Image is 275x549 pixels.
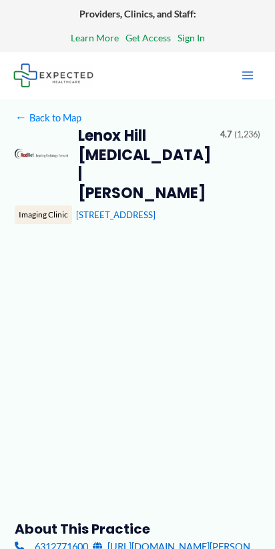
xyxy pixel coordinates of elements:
[15,520,260,538] h3: About this practice
[234,127,260,143] span: (1,236)
[15,109,81,127] a: ←Back to Map
[125,29,171,47] a: Get Access
[13,63,93,87] img: Expected Healthcare Logo - side, dark font, small
[76,209,156,220] a: [STREET_ADDRESS]
[15,111,27,123] span: ←
[220,127,232,143] span: 4.7
[79,8,196,19] strong: Providers, Clinics, and Staff:
[71,29,119,47] a: Learn More
[178,29,205,47] a: Sign In
[234,61,262,89] button: Main menu toggle
[15,205,72,224] div: Imaging Clinic
[78,127,210,203] h2: Lenox Hill [MEDICAL_DATA] | [PERSON_NAME]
